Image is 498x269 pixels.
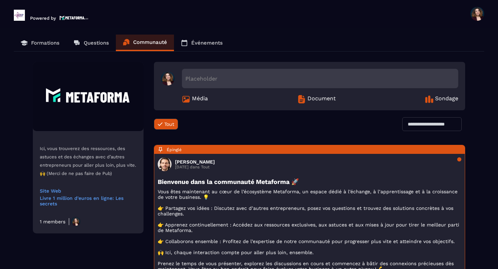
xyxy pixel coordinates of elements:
[31,40,59,46] p: Formations
[133,39,167,45] p: Communauté
[66,35,116,51] a: Questions
[174,35,230,51] a: Événements
[40,195,137,206] a: Livre 1 million d'euros en ligne: Les secrets
[435,95,458,103] span: Sondage
[40,219,65,224] div: 1 members
[192,95,208,103] span: Média
[307,95,336,103] span: Document
[14,10,25,21] img: logo-branding
[59,15,89,21] img: logo
[14,35,66,51] a: Formations
[182,69,458,88] div: Placeholder
[158,178,461,185] h3: Bienvenue dans la communauté Metaforma 🚀
[175,159,215,165] h3: [PERSON_NAME]
[71,217,81,226] img: https://production-metaforma-bucket.s3.fr-par.scw.cloud/production-metaforma-bucket/users/July202...
[30,16,56,21] p: Powered by
[84,40,109,46] p: Questions
[40,145,137,178] p: Ici, vous trouverez des ressources, des astuces et des échanges avec d’autres entrepreneurs pour ...
[33,62,144,131] img: Community background
[167,147,182,152] span: Épinglé
[175,165,215,169] p: [DATE] dans Tout
[116,35,174,51] a: Communauté
[40,188,137,194] a: Site Web
[164,121,174,127] span: Tout
[191,40,223,46] p: Événements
